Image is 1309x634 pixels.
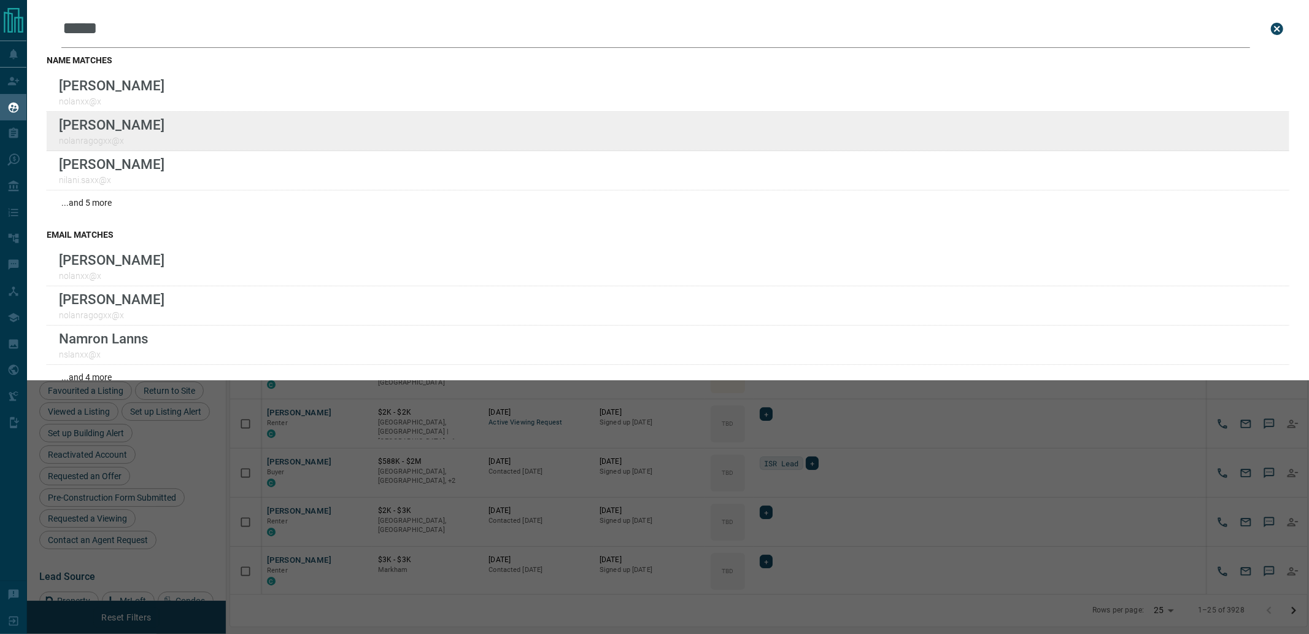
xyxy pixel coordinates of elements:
p: nolanxx@x [59,271,164,281]
h3: email matches [47,230,1289,240]
p: nolanragogxx@x [59,136,164,146]
button: close search bar [1265,17,1289,41]
p: nolanxx@x [59,96,164,106]
p: nolanragogxx@x [59,310,164,320]
p: nilani.saxx@x [59,175,164,185]
div: ...and 4 more [47,365,1289,389]
p: [PERSON_NAME] [59,291,164,307]
h3: name matches [47,55,1289,65]
p: [PERSON_NAME] [59,252,164,268]
p: Namron Lanns [59,331,149,346]
p: [PERSON_NAME] [59,117,164,133]
div: ...and 5 more [47,190,1289,215]
p: [PERSON_NAME] [59,156,164,172]
p: nslanxx@x [59,350,149,359]
p: [PERSON_NAME] [59,77,164,93]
